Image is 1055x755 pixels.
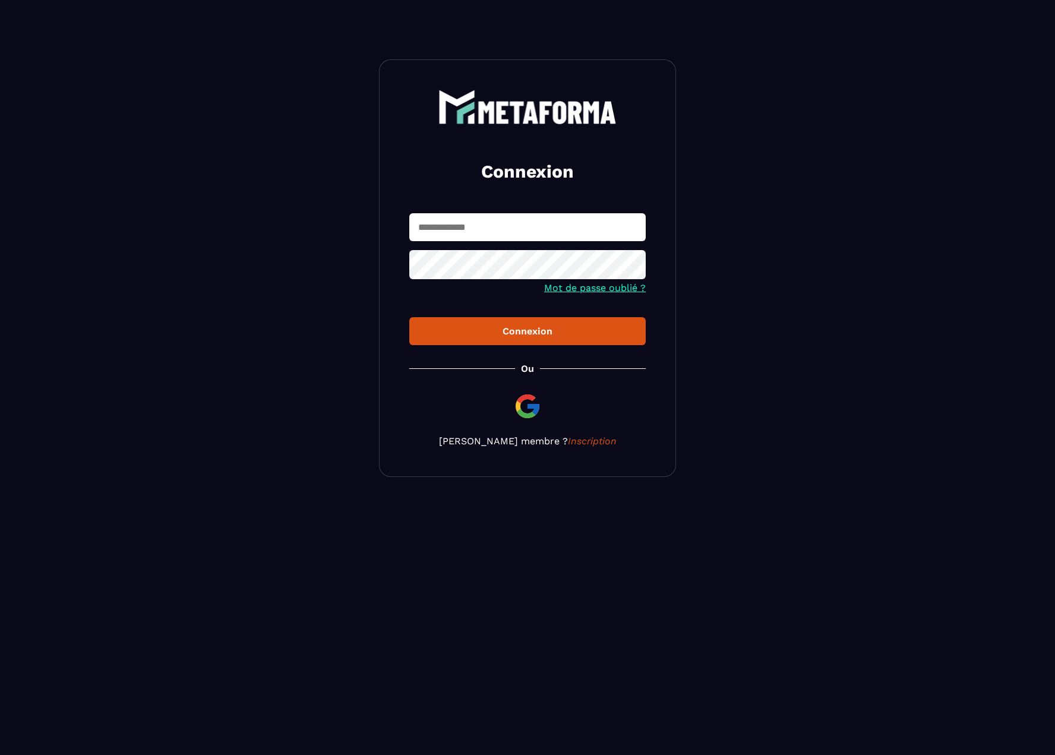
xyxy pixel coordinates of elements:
[438,90,617,124] img: logo
[419,326,636,337] div: Connexion
[521,363,534,374] p: Ou
[424,160,631,184] h2: Connexion
[409,90,646,124] a: logo
[409,435,646,447] p: [PERSON_NAME] membre ?
[409,317,646,345] button: Connexion
[544,282,646,293] a: Mot de passe oublié ?
[513,392,542,421] img: google
[568,435,617,447] a: Inscription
